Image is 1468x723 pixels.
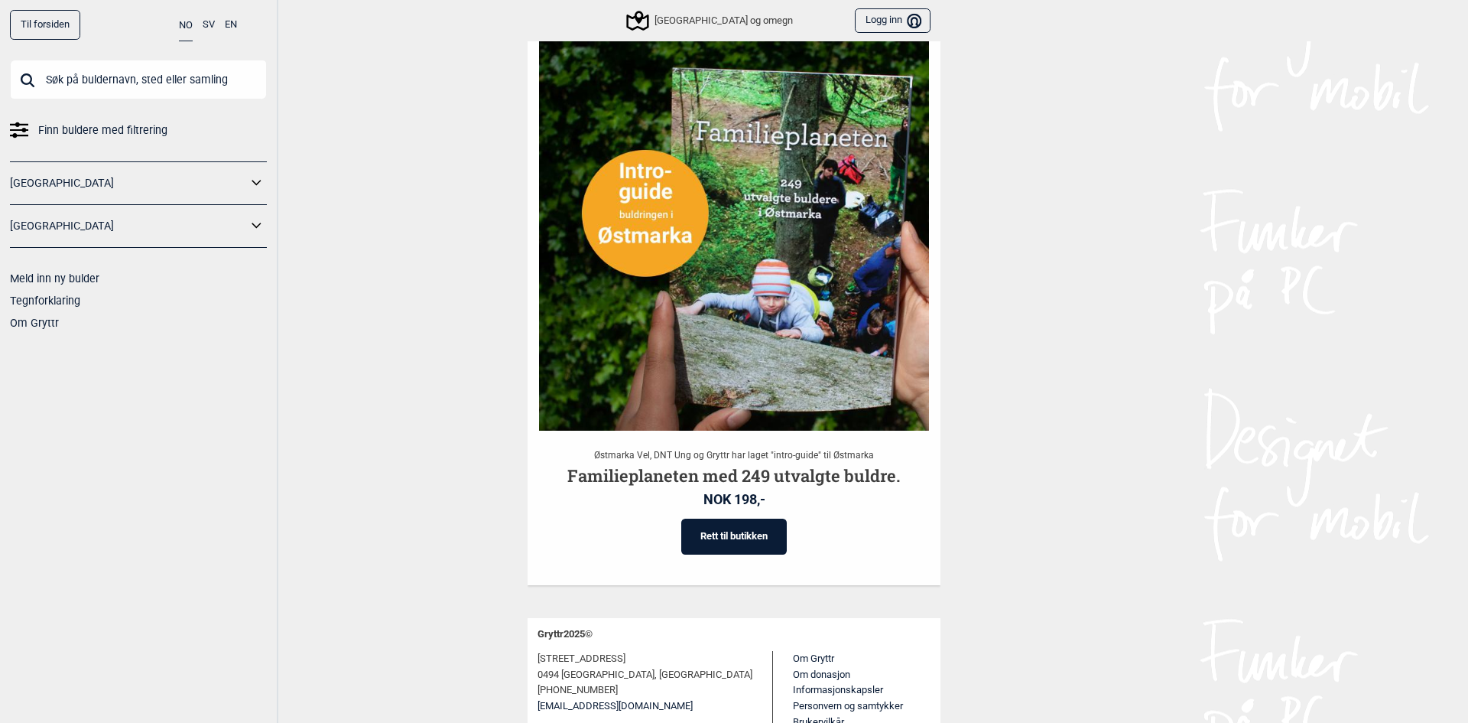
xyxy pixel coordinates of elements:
[10,10,80,40] a: Til forsiden
[538,699,693,715] a: [EMAIL_ADDRESS][DOMAIN_NAME]
[10,60,267,99] input: Søk på buldernavn, sted eller samling
[225,10,237,40] button: EN
[539,464,929,488] h2: Familieplaneten med 249 utvalgte buldre.
[10,317,59,329] a: Om Gryttr
[681,519,787,555] a: Rett til butikken
[203,10,215,40] button: SV
[539,488,929,511] p: NOK 198,-
[10,172,247,194] a: [GEOGRAPHIC_DATA]
[539,446,929,464] p: Østmarka Vel, DNT Ung og Gryttr har laget "intro-guide" til Østmarka
[855,8,930,34] button: Logg inn
[10,295,80,307] a: Tegnforklaring
[38,119,167,142] span: Finn buldere med filtrering
[179,10,193,41] button: NO
[793,684,883,695] a: Informasjonskapsler
[10,272,99,285] a: Meld inn ny bulder
[538,667,752,683] span: 0494 [GEOGRAPHIC_DATA], [GEOGRAPHIC_DATA]
[628,11,793,30] div: [GEOGRAPHIC_DATA] og omegn
[538,618,930,651] div: Gryttr 2025 ©
[793,700,903,712] a: Personvern og samtykker
[793,653,834,664] a: Om Gryttr
[539,41,929,431] img: Forer Familieplaneten
[10,119,267,142] a: Finn buldere med filtrering
[10,215,247,237] a: [GEOGRAPHIC_DATA]
[793,669,850,680] a: Om donasjon
[538,682,618,699] span: [PHONE_NUMBER]
[538,651,625,667] span: [STREET_ADDRESS]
